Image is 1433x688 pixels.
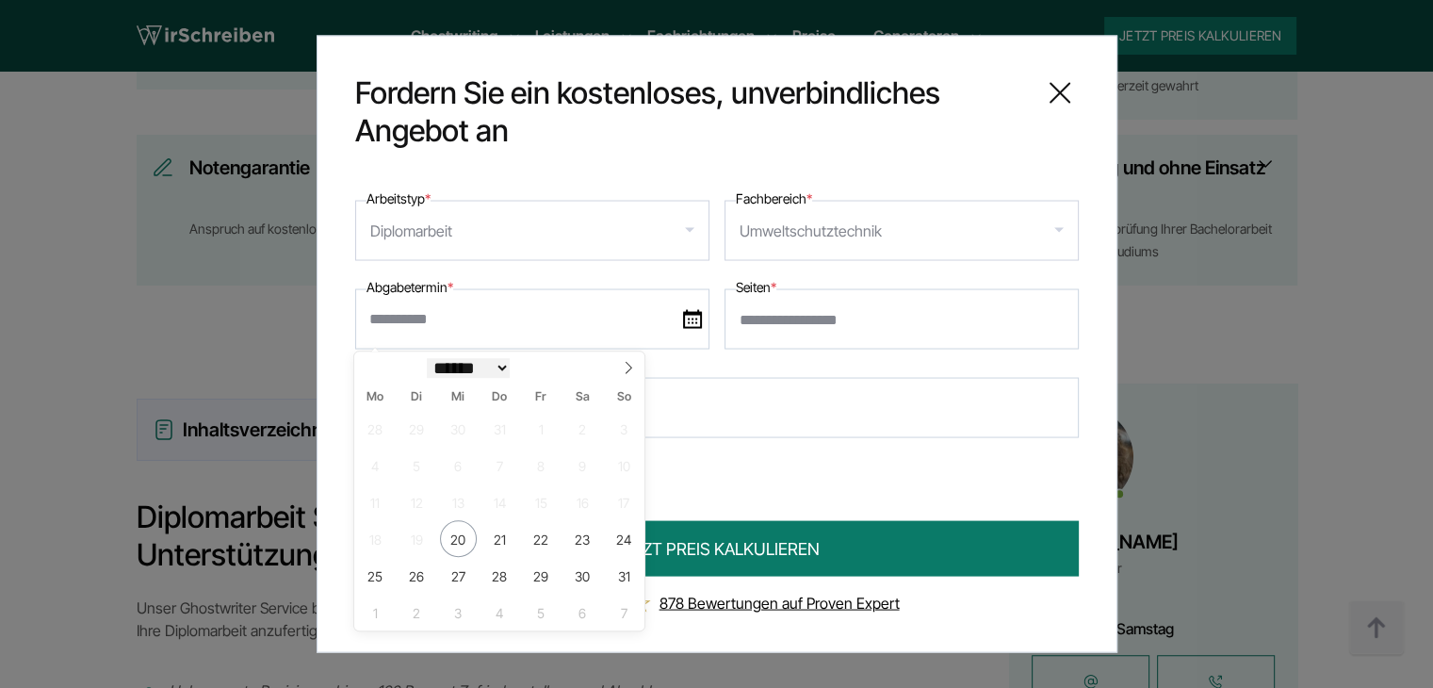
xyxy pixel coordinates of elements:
[440,557,477,594] span: August 27, 2025
[357,483,394,520] span: August 11, 2025
[564,483,601,520] span: August 16, 2025
[440,410,477,447] span: Juli 30, 2025
[736,276,776,299] label: Seiten
[357,447,394,483] span: August 4, 2025
[523,594,560,631] span: September 5, 2025
[605,557,642,594] span: August 31, 2025
[564,594,601,631] span: September 6, 2025
[564,410,601,447] span: August 2, 2025
[427,358,510,378] select: Month
[481,557,518,594] span: August 28, 2025
[366,276,453,299] label: Abgabetermin
[357,594,394,631] span: September 1, 2025
[603,391,644,403] span: So
[605,483,642,520] span: August 17, 2025
[355,289,709,350] input: date
[399,594,435,631] span: September 2, 2025
[523,447,560,483] span: August 8, 2025
[366,188,431,210] label: Arbeitstyp
[370,216,452,246] div: Diplomarbeit
[479,391,520,403] span: Do
[440,483,477,520] span: August 13, 2025
[481,594,518,631] span: September 4, 2025
[357,557,394,594] span: August 25, 2025
[736,188,812,210] label: Fachbereich
[481,520,518,557] span: August 21, 2025
[614,536,820,562] span: JETZT PREIS KALKULIEREN
[440,594,477,631] span: September 3, 2025
[605,447,642,483] span: August 10, 2025
[564,557,601,594] span: August 30, 2025
[481,483,518,520] span: August 14, 2025
[520,391,562,403] span: Fr
[660,594,900,613] a: 878 Bewertungen auf Proven Expert
[605,520,642,557] span: August 24, 2025
[399,557,435,594] span: August 26, 2025
[399,410,435,447] span: Juli 29, 2025
[740,216,882,246] div: Umweltschutztechnik
[481,447,518,483] span: August 7, 2025
[399,447,435,483] span: August 5, 2025
[396,391,437,403] span: Di
[523,410,560,447] span: August 1, 2025
[354,391,396,403] span: Mo
[357,520,394,557] span: August 18, 2025
[605,594,642,631] span: September 7, 2025
[564,447,601,483] span: August 9, 2025
[357,410,394,447] span: Juli 28, 2025
[440,520,477,557] span: August 20, 2025
[355,521,1079,577] button: JETZT PREIS KALKULIEREN
[437,391,479,403] span: Mi
[440,447,477,483] span: August 6, 2025
[564,520,601,557] span: August 23, 2025
[523,520,560,557] span: August 22, 2025
[605,410,642,447] span: August 3, 2025
[399,483,435,520] span: August 12, 2025
[510,358,572,378] input: Year
[523,557,560,594] span: August 29, 2025
[562,391,603,403] span: Sa
[683,310,702,329] img: date
[523,483,560,520] span: August 15, 2025
[355,74,1026,150] span: Fordern Sie ein kostenloses, unverbindliches Angebot an
[399,520,435,557] span: August 19, 2025
[481,410,518,447] span: Juli 31, 2025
